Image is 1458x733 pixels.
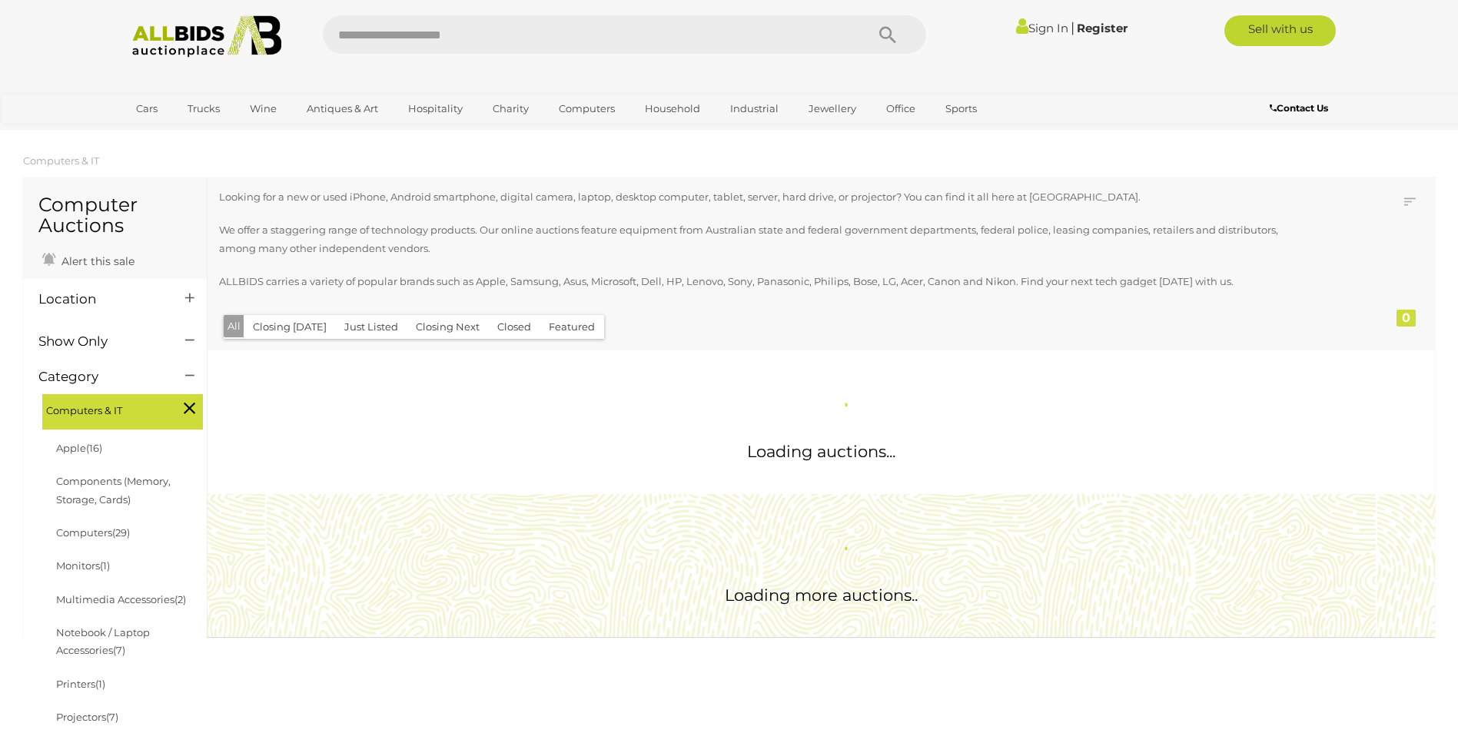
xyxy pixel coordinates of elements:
a: Antiques & Art [297,96,388,121]
button: Just Listed [335,315,407,339]
a: Computers & IT [23,154,99,167]
a: Cars [126,96,168,121]
a: Notebook / Laptop Accessories(7) [56,626,150,656]
span: (7) [106,711,118,723]
span: Loading more auctions.. [725,585,918,605]
div: 0 [1397,310,1416,327]
a: Household [635,96,710,121]
a: Projectors(7) [56,711,118,723]
a: Sports [935,96,987,121]
span: (2) [174,593,186,605]
h4: Location [38,292,162,307]
a: Office [876,96,925,121]
a: Charity [483,96,539,121]
p: We offer a staggering range of technology products. Our online auctions feature equipment from Au... [219,221,1311,257]
a: Components (Memory, Storage, Cards) [56,475,171,505]
a: Apple(16) [56,442,102,454]
span: (7) [113,644,125,656]
b: Contact Us [1270,102,1328,114]
p: Looking for a new or used iPhone, Android smartphone, digital camera, laptop, desktop computer, t... [219,188,1311,206]
a: Register [1077,21,1128,35]
a: Jewellery [799,96,866,121]
button: All [224,315,244,337]
a: Multimedia Accessories(2) [56,593,186,605]
h4: Show Only [38,334,162,349]
a: Alert this sale [38,248,138,271]
h4: Category [38,370,162,384]
a: Computers(29) [56,526,130,539]
span: | [1071,19,1074,36]
a: Printers(1) [56,678,105,690]
button: Search [849,15,926,54]
span: Loading auctions... [747,442,895,461]
span: (1) [95,678,105,690]
a: [GEOGRAPHIC_DATA] [126,121,255,147]
span: Alert this sale [58,254,135,268]
h1: Computer Auctions [38,194,191,237]
a: Wine [240,96,287,121]
span: (1) [100,559,110,572]
img: Allbids.com.au [124,15,291,58]
a: Sign In [1016,21,1068,35]
button: Closing [DATE] [244,315,336,339]
a: Computers [549,96,625,121]
a: Trucks [178,96,230,121]
a: Contact Us [1270,100,1332,117]
span: Computers & IT [46,398,161,420]
a: Monitors(1) [56,559,110,572]
a: Industrial [720,96,789,121]
a: Hospitality [398,96,473,121]
span: (29) [112,526,130,539]
button: Featured [540,315,604,339]
p: ALLBIDS carries a variety of popular brands such as Apple, Samsung, Asus, Microsoft, Dell, HP, Le... [219,273,1311,290]
a: Sell with us [1224,15,1336,46]
span: (16) [86,442,102,454]
button: Closed [488,315,540,339]
button: Closing Next [407,315,489,339]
